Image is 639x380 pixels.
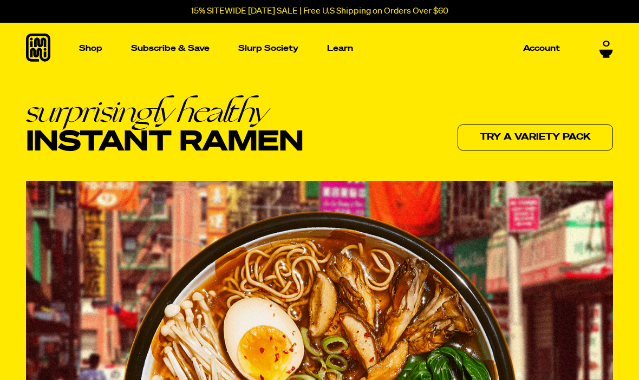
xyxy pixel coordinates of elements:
[75,23,564,74] nav: Main navigation
[79,44,102,53] p: Shop
[234,40,303,57] a: Slurp Society
[523,44,560,53] p: Account
[323,23,357,74] a: Learn
[238,44,298,53] p: Slurp Society
[131,44,210,53] p: Subscribe & Save
[603,40,610,49] span: 0
[26,96,303,158] h1: Instant Ramen
[75,23,107,74] a: Shop
[191,6,448,16] p: 15% SITEWIDE [DATE] SALE | Free U.S Shipping on Orders Over $60
[519,40,564,57] a: Account
[26,96,303,127] em: surprisingly healthy
[327,44,353,53] p: Learn
[127,40,214,57] a: Subscribe & Save
[599,40,613,58] a: 0
[458,125,613,150] a: Try a variety pack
